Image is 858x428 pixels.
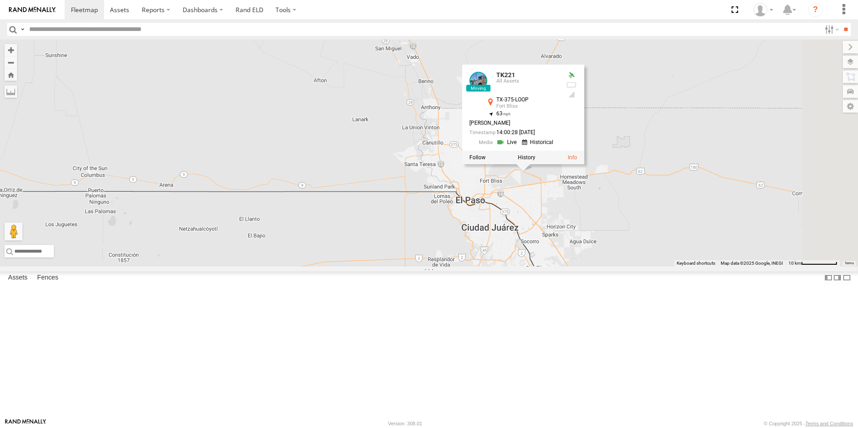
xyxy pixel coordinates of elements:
div: Valid GPS Fix [566,72,577,79]
label: Dock Summary Table to the Left [824,271,833,284]
div: Last Event GSM Signal Strength [566,91,577,98]
a: Visit our Website [5,419,46,428]
div: © Copyright 2025 - [764,421,853,426]
span: 10 km [788,261,801,266]
span: Map data ©2025 Google, INEGI [721,261,783,266]
a: View Live Media Streams [496,138,519,147]
div: [PERSON_NAME] [469,121,559,127]
a: View Historical Media Streams [522,138,556,147]
a: TK221 [496,71,515,79]
a: Terms (opens in new tab) [845,262,854,265]
label: Assets [4,271,32,284]
div: Daniel Del Muro [750,3,776,17]
a: View Asset Details [469,72,487,90]
button: Zoom out [4,56,17,69]
button: Zoom in [4,44,17,56]
div: Version: 308.01 [388,421,422,426]
button: Map Scale: 10 km per 77 pixels [786,260,840,266]
label: Fences [33,271,63,284]
img: rand-logo.svg [9,7,56,13]
button: Drag Pegman onto the map to open Street View [4,223,22,240]
button: Zoom Home [4,69,17,81]
label: Realtime tracking of Asset [469,154,486,161]
label: Map Settings [843,100,858,113]
div: TX-375-LOOP [496,97,559,103]
span: 63 [496,110,511,117]
label: Hide Summary Table [842,271,851,284]
label: Measure [4,85,17,98]
label: Search Filter Options [821,23,840,36]
div: No battery health information received from this device. [566,82,577,89]
label: Dock Summary Table to the Right [833,271,842,284]
i: ? [808,3,823,17]
label: Search Query [19,23,26,36]
a: Terms and Conditions [805,421,853,426]
div: Date/time of location update [469,130,559,136]
label: View Asset History [518,154,535,161]
a: View Asset Details [568,154,577,161]
button: Keyboard shortcuts [677,260,715,266]
div: Fort Bliss [496,104,559,109]
div: All Assets [496,79,559,84]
